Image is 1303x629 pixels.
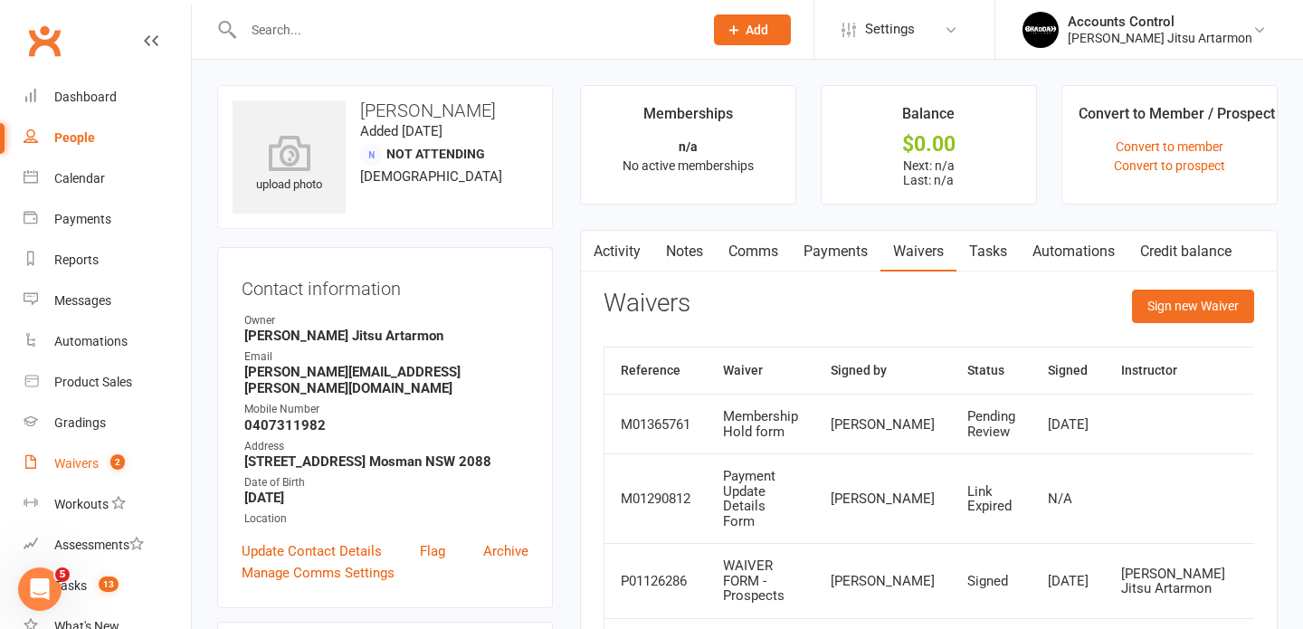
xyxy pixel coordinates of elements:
[838,135,1020,154] div: $0.00
[1020,231,1127,272] a: Automations
[679,139,698,154] strong: n/a
[242,540,382,562] a: Update Contact Details
[233,135,346,195] div: upload photo
[238,17,690,43] input: Search...
[831,491,935,507] div: [PERSON_NAME]
[746,23,768,37] span: Add
[24,403,191,443] a: Gradings
[18,567,62,611] iframe: Intercom live chat
[707,348,814,394] th: Waiver
[54,130,95,145] div: People
[54,497,109,511] div: Workouts
[22,18,67,63] a: Clubworx
[244,453,528,470] strong: [STREET_ADDRESS] Mosman NSW 2088
[967,574,1015,589] div: Signed
[24,525,191,566] a: Assessments
[1114,158,1225,173] a: Convert to prospect
[360,123,442,139] time: Added [DATE]
[643,102,733,135] div: Memberships
[24,199,191,240] a: Payments
[967,409,1015,439] div: Pending Review
[54,578,87,593] div: Tasks
[54,293,111,308] div: Messages
[233,100,537,120] h3: [PERSON_NAME]
[814,348,951,394] th: Signed by
[1048,574,1089,589] div: [DATE]
[1022,12,1059,48] img: thumb_image1701918351.png
[956,231,1020,272] a: Tasks
[716,231,791,272] a: Comms
[581,231,653,272] a: Activity
[386,147,485,161] span: Not Attending
[54,212,111,226] div: Payments
[360,168,502,185] span: [DEMOGRAPHIC_DATA]
[831,574,935,589] div: [PERSON_NAME]
[902,102,955,135] div: Balance
[54,253,99,267] div: Reports
[54,415,106,430] div: Gradings
[242,562,395,584] a: Manage Comms Settings
[723,469,798,529] div: Payment Update Details Form
[623,158,754,173] span: No active memberships
[110,454,125,470] span: 2
[244,312,528,329] div: Owner
[54,538,144,552] div: Assessments
[1048,417,1089,433] div: [DATE]
[244,490,528,506] strong: [DATE]
[1079,102,1275,135] div: Convert to Member / Prospect
[244,348,528,366] div: Email
[54,456,99,471] div: Waivers
[24,321,191,362] a: Automations
[621,491,690,507] div: M01290812
[24,281,191,321] a: Messages
[653,231,716,272] a: Notes
[1068,30,1252,46] div: [PERSON_NAME] Jitsu Artarmon
[621,417,690,433] div: M01365761
[1121,567,1225,596] div: [PERSON_NAME] Jitsu Artarmon
[244,510,528,528] div: Location
[24,158,191,199] a: Calendar
[483,540,528,562] a: Archive
[24,362,191,403] a: Product Sales
[244,364,528,396] strong: [PERSON_NAME][EMAIL_ADDRESS][PERSON_NAME][DOMAIN_NAME]
[1068,14,1252,30] div: Accounts Control
[244,474,528,491] div: Date of Birth
[1132,290,1254,322] button: Sign new Waiver
[1116,139,1223,154] a: Convert to member
[967,484,1015,514] div: Link Expired
[244,417,528,434] strong: 0407311982
[24,484,191,525] a: Workouts
[24,566,191,606] a: Tasks 13
[714,14,791,45] button: Add
[1127,231,1244,272] a: Credit balance
[604,290,690,318] h3: Waivers
[1032,348,1105,394] th: Signed
[24,240,191,281] a: Reports
[24,443,191,484] a: Waivers 2
[24,77,191,118] a: Dashboard
[791,231,880,272] a: Payments
[99,577,119,592] span: 13
[1105,348,1241,394] th: Instructor
[54,375,132,389] div: Product Sales
[621,574,690,589] div: P01126286
[838,158,1020,187] p: Next: n/a Last: n/a
[865,9,915,50] span: Settings
[54,334,128,348] div: Automations
[244,438,528,455] div: Address
[54,90,117,104] div: Dashboard
[242,272,528,299] h3: Contact information
[723,558,798,604] div: WAIVER FORM - Prospects
[244,328,528,344] strong: [PERSON_NAME] Jitsu Artarmon
[244,401,528,418] div: Mobile Number
[951,348,1032,394] th: Status
[723,409,798,439] div: Membership Hold form
[1048,491,1089,507] div: N/A
[54,171,105,186] div: Calendar
[24,118,191,158] a: People
[55,567,70,582] span: 5
[880,231,956,272] a: Waivers
[420,540,445,562] a: Flag
[604,348,707,394] th: Reference
[831,417,935,433] div: [PERSON_NAME]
